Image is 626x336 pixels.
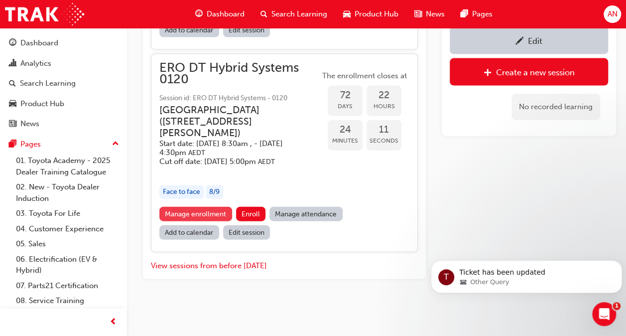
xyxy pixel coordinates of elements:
[4,32,123,135] button: DashboardAnalyticsSearch LearningProduct HubNews
[496,67,575,77] div: Create a new session
[12,252,123,278] a: 06. Electrification (EV & Hybrid)
[20,139,41,150] div: Pages
[20,58,51,69] div: Analytics
[613,302,621,310] span: 1
[367,101,401,112] span: Hours
[252,4,335,24] a: search-iconSearch Learning
[367,135,401,147] span: Seconds
[328,124,363,136] span: 24
[12,206,123,221] a: 03. Toyota For Life
[195,8,203,20] span: guage-icon
[4,54,123,73] a: Analytics
[12,153,123,179] a: 01. Toyota Academy - 2025 Dealer Training Catalogue
[12,179,123,206] a: 02. New - Toyota Dealer Induction
[343,8,351,20] span: car-icon
[426,8,445,20] span: News
[4,95,123,113] a: Product Hub
[328,90,363,101] span: 72
[9,140,16,149] span: pages-icon
[355,8,398,20] span: Product Hub
[9,39,16,48] span: guage-icon
[159,225,219,240] a: Add to calendar
[528,36,542,46] div: Edit
[20,37,58,49] div: Dashboard
[406,4,453,24] a: news-iconNews
[223,225,270,240] a: Edit session
[12,236,123,252] a: 05. Sales
[9,120,16,129] span: news-icon
[242,210,260,218] span: Enroll
[207,8,245,20] span: Dashboard
[328,135,363,147] span: Minutes
[320,70,409,82] span: The enrollment closes at
[515,37,524,47] span: pencil-icon
[223,23,270,37] a: Edit session
[112,138,119,151] span: up-icon
[4,135,123,154] button: Pages
[414,8,422,20] span: news-icon
[159,93,320,104] span: Session id: ERO DT Hybrid Systems - 0120
[258,158,275,166] span: Australian Eastern Daylight Time AEDT
[188,149,205,157] span: Australian Eastern Daylight Time AEDT
[159,62,320,85] span: ERO DT Hybrid Systems 0120
[484,68,492,78] span: plus-icon
[271,8,327,20] span: Search Learning
[20,98,64,110] div: Product Hub
[427,239,626,309] iframe: Intercom notifications message
[335,4,406,24] a: car-iconProduct Hub
[607,8,617,20] span: AN
[187,4,252,24] a: guage-iconDashboard
[159,62,409,244] button: ERO DT Hybrid Systems 0120Session id: ERO DT Hybrid Systems - 0120[GEOGRAPHIC_DATA]([STREET_ADDRE...
[260,8,267,20] span: search-icon
[12,293,123,309] a: 08. Service Training
[9,59,16,68] span: chart-icon
[604,5,621,23] button: AN
[367,90,401,101] span: 22
[5,3,84,25] img: Trak
[472,8,493,20] span: Pages
[269,207,343,221] a: Manage attendance
[12,221,123,237] a: 04. Customer Experience
[151,260,267,272] button: View sessions from before [DATE]
[592,302,616,326] iframe: Intercom live chat
[159,207,232,221] a: Manage enrollment
[12,278,123,294] a: 07. Parts21 Certification
[206,185,223,199] div: 8 / 9
[20,118,39,130] div: News
[9,79,16,88] span: search-icon
[450,58,608,86] a: Create a new session
[450,27,608,54] a: Edit
[159,139,304,158] h5: Start date: [DATE] 8:30am , - [DATE] 4:30pm
[461,8,468,20] span: pages-icon
[159,104,304,139] h3: [GEOGRAPHIC_DATA] ( [STREET_ADDRESS][PERSON_NAME] )
[20,78,76,89] div: Search Learning
[328,101,363,112] span: Days
[9,100,16,109] span: car-icon
[236,207,266,221] button: Enroll
[159,23,219,37] a: Add to calendar
[511,94,600,120] div: No recorded learning
[159,157,304,167] h5: Cut off date: [DATE] 5:00pm
[4,34,123,52] a: Dashboard
[110,316,117,329] span: prev-icon
[4,74,123,93] a: Search Learning
[453,4,501,24] a: pages-iconPages
[4,115,123,133] a: News
[367,124,401,136] span: 11
[159,185,204,199] div: Face to face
